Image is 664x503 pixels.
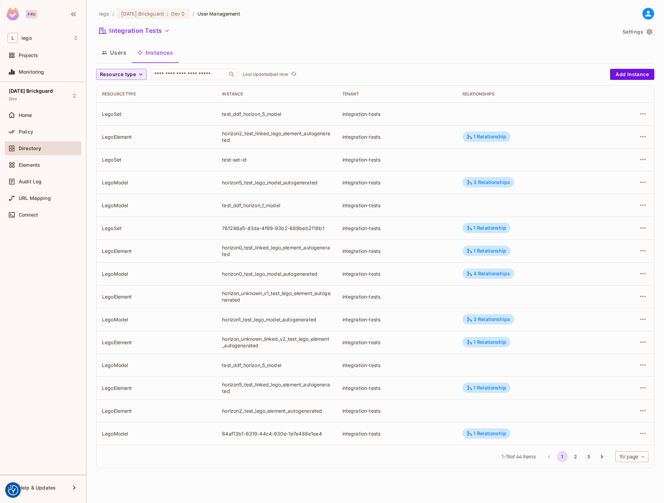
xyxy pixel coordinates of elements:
div: integration-tests [342,316,451,323]
div: LegoModel [102,430,211,437]
div: LegoElement [102,408,211,414]
div: 1 Relationship [467,339,506,345]
div: integration-tests [342,385,451,391]
div: LegoModel [102,179,211,186]
li: / [112,10,114,17]
span: Directory [19,146,41,151]
img: SReyMgAAAABJRU5ErkJggg== [7,8,19,20]
span: the active workspace [99,10,110,17]
div: 1 Relationship [467,385,506,391]
span: Connect [19,212,38,218]
div: integration-tests [342,430,451,437]
div: LegoElement [102,134,211,140]
div: 84af13b1-6319-44c4-930e-1e7e488e1ee4 [222,430,331,437]
div: LegoElement [102,293,211,300]
div: LegoModel [102,362,211,368]
div: horizon2_test_lego_element_autogenerated [222,408,331,414]
span: Elements [19,162,40,168]
button: refresh [289,70,298,79]
div: 76f246a5-43da-4f99-93b2-689beb2118b1 [222,225,331,231]
nav: pagination navigation [543,451,608,462]
div: 3 Relationships [467,316,510,322]
div: LegoElement [102,385,211,391]
div: horizon0_test_lego_model_autogenerated [222,271,331,277]
span: Click to refresh data [288,70,298,79]
button: Go to page 2 [570,451,581,462]
span: Home [19,112,32,118]
div: LegoElement [102,248,211,254]
div: test-set-id [222,156,331,163]
div: integration-tests [342,408,451,414]
span: Workspace: lego [21,35,32,41]
div: Instance [222,91,331,97]
button: Consent Preferences [8,485,18,495]
span: Dev [171,10,180,17]
button: Integration Tests [96,25,173,36]
div: horizon_unknown_linked_v2_test_lego_element_autogenerated [222,336,331,349]
p: Last Updated just now [243,72,288,77]
span: [DATE] Brickguard [121,10,164,17]
span: Policy [19,129,33,135]
div: horizon1_test_lego_model_autogenerated [222,316,331,323]
div: integration-tests [342,225,451,231]
button: Settings [620,26,654,37]
li: / [193,10,194,17]
button: Add Instance [610,69,654,80]
span: URL Mapping [19,195,51,201]
div: Pro [26,10,37,18]
button: Users [96,44,132,61]
button: Go to next page [596,451,607,462]
div: integration-tests [342,134,451,140]
span: Audit Log [19,179,41,184]
div: integration-tests [342,248,451,254]
div: LegoSet [102,156,211,163]
div: 1 Relationship [467,134,506,140]
div: horizon5_test_linked_lego_element_autogenerated [222,381,331,394]
div: integration-tests [342,271,451,277]
div: 1 Relationship [467,248,506,254]
div: Relationships [462,91,597,97]
span: Dev [9,96,17,102]
span: User Management [197,10,241,17]
div: 15 / page [615,451,648,462]
div: horizon5_test_lego_model_autogenerated [222,179,331,186]
div: 3 Relationships [467,179,510,185]
div: 1 Relationship [467,225,506,231]
span: L [8,33,18,43]
div: integration-tests [342,156,451,163]
span: [DATE] Brickguard [9,88,53,94]
div: LegoModel [102,271,211,277]
div: Resource type [102,91,211,97]
div: 1 Relationship [467,430,506,437]
div: horizon_unknown_v1_test_lego_element_autogenerated [222,290,331,303]
div: LegoSet [102,111,211,117]
span: : [166,11,169,17]
div: 4 Relationships [467,271,510,277]
div: integration-tests [342,179,451,186]
div: integration-tests [342,362,451,368]
div: LegoModel [102,316,211,323]
div: integration-tests [342,339,451,346]
button: Resource type [96,69,147,80]
button: Go to page 3 [583,451,594,462]
span: Projects [19,53,38,58]
div: test_ddf_horizon_5_model [222,111,331,117]
div: integration-tests [342,202,451,209]
span: Help & Updates [19,485,56,491]
div: test_ddf_horizon_1_model [222,202,331,209]
div: horizon0_test_linked_lego_element_autogenerated [222,244,331,257]
span: Monitoring [19,69,44,75]
div: test_ddf_horizon_5_model [222,362,331,368]
span: refresh [291,71,297,78]
img: Revisit consent button [8,485,18,495]
span: 1 - 15 of 44 items [502,453,535,460]
button: Instances [132,44,178,61]
div: LegoModel [102,202,211,209]
div: integration-tests [342,293,451,300]
div: LegoSet [102,225,211,231]
div: LegoElement [102,339,211,346]
div: horizon2_test_linked_lego_element_autogenerated [222,130,331,143]
div: integration-tests [342,111,451,117]
div: Tenant [342,91,451,97]
span: Resource type [100,70,136,79]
